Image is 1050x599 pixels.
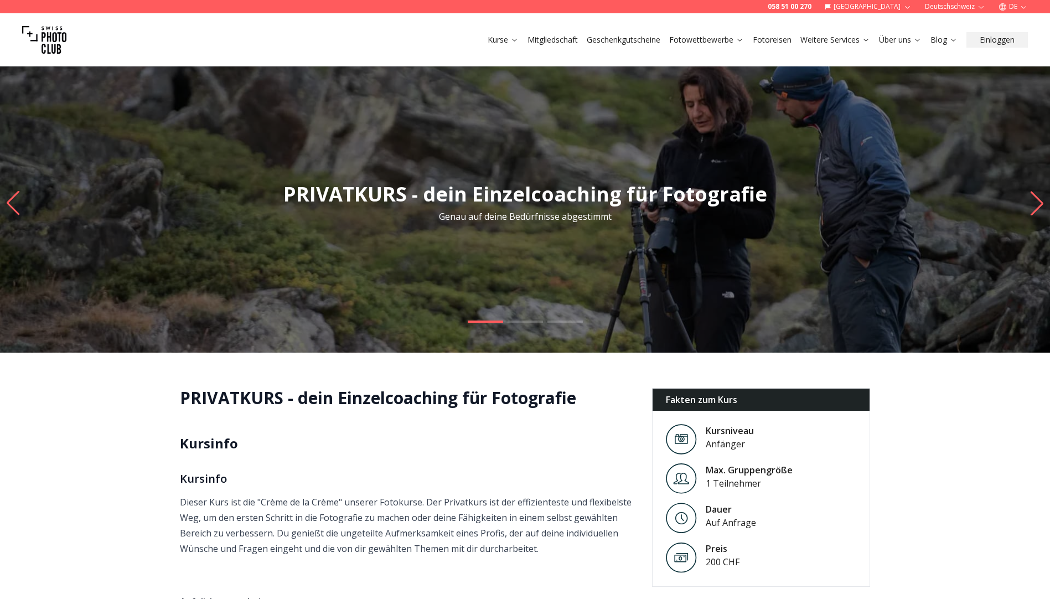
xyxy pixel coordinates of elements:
div: 1 Teilnehmer [706,477,793,490]
img: Swiss photo club [22,18,66,62]
a: Über uns [879,34,922,45]
a: Fotoreisen [753,34,792,45]
a: Weitere Services [800,34,870,45]
div: Preis [706,542,739,555]
img: Preis [666,542,697,573]
h3: Kursinfo [180,470,634,488]
div: Auf Anfrage [706,516,756,529]
div: Anfänger [706,437,754,451]
button: Fotowettbewerbe [665,32,748,48]
button: Fotoreisen [748,32,796,48]
button: Blog [926,32,962,48]
div: Dauer [706,503,756,516]
h2: Kursinfo [180,435,634,452]
button: Weitere Services [796,32,875,48]
img: Level [666,463,697,494]
p: Dieser Kurs ist die "Crème de la Crème" unserer Fotokurse. Der Privatkurs ist der effizienteste u... [180,494,634,556]
button: Kurse [483,32,523,48]
button: Einloggen [966,32,1028,48]
div: 200 CHF [706,555,739,569]
button: Mitgliedschaft [523,32,582,48]
div: Max. Gruppengröße [706,463,793,477]
a: Kurse [488,34,519,45]
a: Mitgliedschaft [527,34,578,45]
img: Level [666,503,697,533]
a: 058 51 00 270 [768,2,811,11]
a: Fotowettbewerbe [669,34,744,45]
h1: PRIVATKURS - dein Einzelcoaching für Fotografie [180,388,634,408]
button: Über uns [875,32,926,48]
div: Kursniveau [706,424,754,437]
div: Fakten zum Kurs [653,389,870,411]
img: Level [666,424,697,455]
a: Blog [930,34,958,45]
button: Geschenkgutscheine [582,32,665,48]
a: Geschenkgutscheine [587,34,660,45]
